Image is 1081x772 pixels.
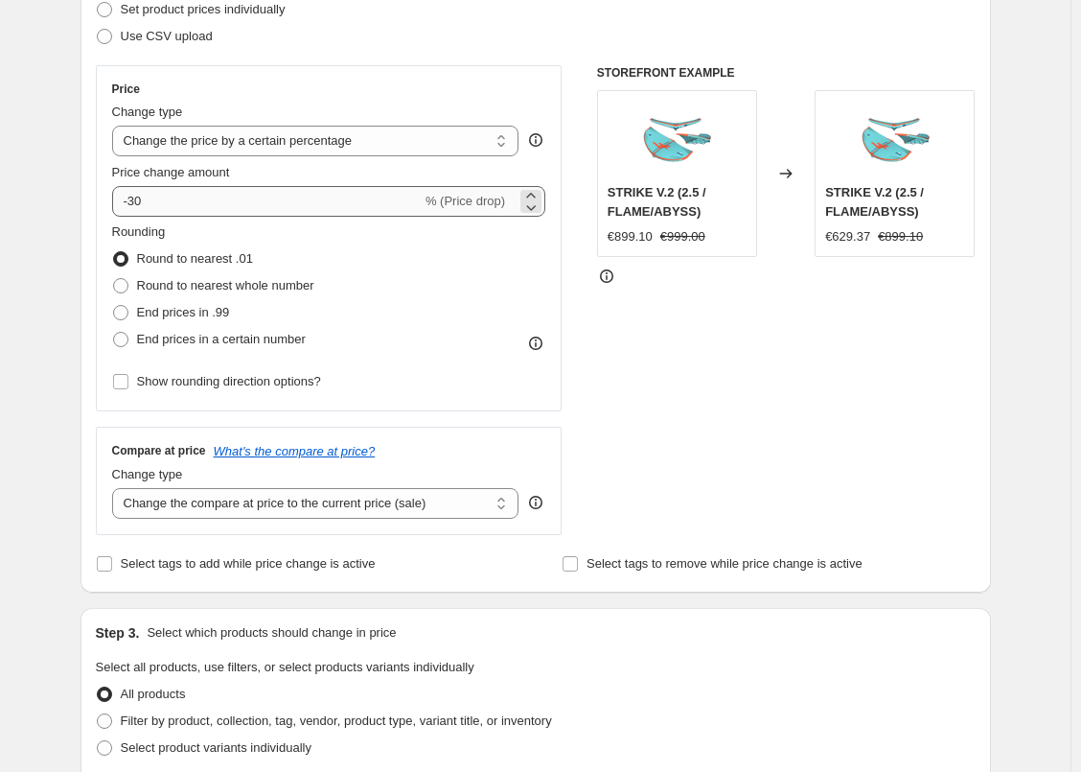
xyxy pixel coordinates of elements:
span: €899.10 [878,229,923,244]
h6: STOREFRONT EXAMPLE [597,65,976,81]
img: strike-v-2-650x650_80x.png [857,101,933,177]
input: -15 [112,186,422,217]
img: strike-v-2-650x650_80x.png [638,101,715,177]
h3: Compare at price [112,443,206,458]
span: Round to nearest whole number [137,278,314,292]
span: % (Price drop) [425,194,505,208]
h2: Step 3. [96,623,140,643]
span: Use CSV upload [121,29,213,43]
div: help [526,493,545,512]
button: What's the compare at price? [214,444,376,458]
span: €999.00 [660,229,705,244]
span: STRIKE V.2 (2.5 / FLAME/ABYSS) [825,185,924,219]
span: Rounding [112,224,166,239]
span: Round to nearest .01 [137,251,253,266]
span: Filter by product, collection, tag, vendor, product type, variant title, or inventory [121,714,552,728]
span: End prices in a certain number [137,332,306,346]
span: STRIKE V.2 (2.5 / FLAME/ABYSS) [608,185,706,219]
div: help [526,130,545,150]
span: Set product prices individually [121,2,286,16]
span: Select tags to remove while price change is active [586,556,862,571]
span: €629.37 [825,229,870,244]
span: Price change amount [112,165,230,179]
span: Select product variants individually [121,740,311,755]
span: Change type [112,105,183,119]
span: €899.10 [608,229,653,244]
span: All products [121,687,186,701]
p: Select which products should change in price [147,623,396,643]
span: Change type [112,467,183,481]
span: End prices in .99 [137,305,230,319]
span: Show rounding direction options? [137,374,321,388]
span: Select tags to add while price change is active [121,556,376,571]
h3: Price [112,82,140,97]
span: Select all products, use filters, or select products variants individually [96,660,474,674]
